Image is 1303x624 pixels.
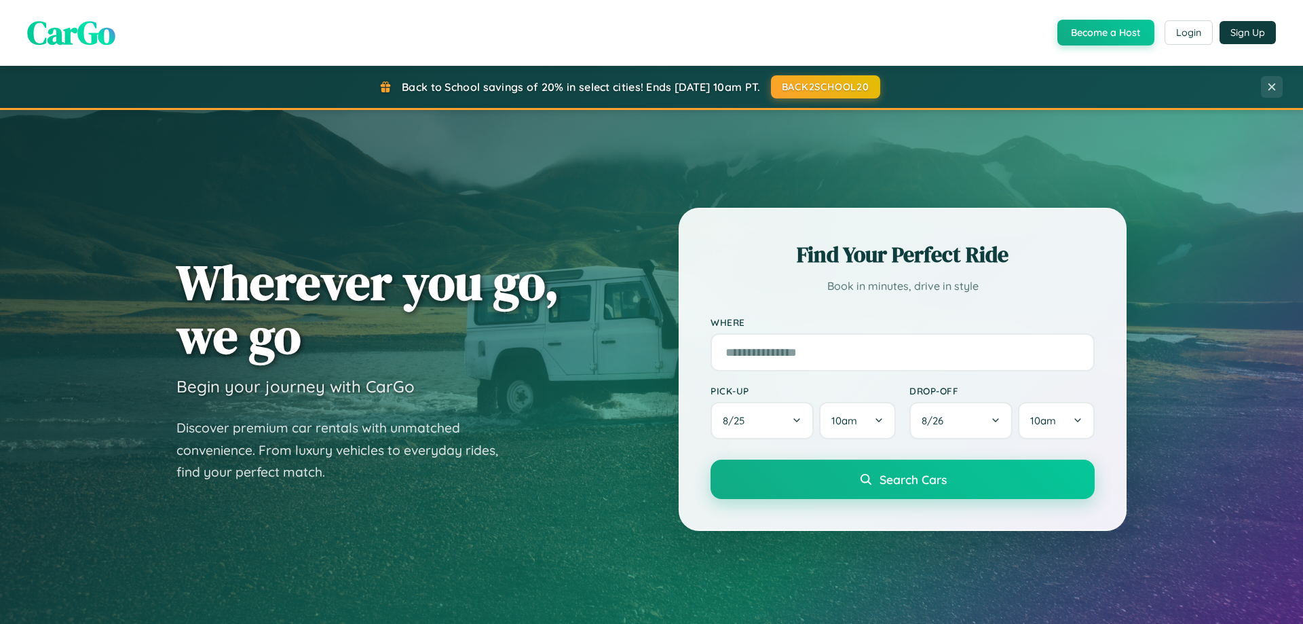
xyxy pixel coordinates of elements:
button: 10am [819,402,896,439]
button: Search Cars [711,460,1095,499]
span: CarGo [27,10,115,55]
label: Drop-off [909,385,1095,397]
span: Search Cars [880,472,947,487]
button: Become a Host [1057,20,1154,45]
p: Discover premium car rentals with unmatched convenience. From luxury vehicles to everyday rides, ... [176,417,516,483]
h3: Begin your journey with CarGo [176,376,415,397]
span: 8 / 26 [922,414,950,427]
button: 8/26 [909,402,1013,439]
label: Where [711,316,1095,328]
h2: Find Your Perfect Ride [711,240,1095,270]
button: 8/25 [711,402,814,439]
span: 10am [831,414,857,427]
button: Sign Up [1220,21,1276,44]
label: Pick-up [711,385,896,397]
button: BACK2SCHOOL20 [771,75,880,98]
span: 8 / 25 [723,414,751,427]
span: 10am [1030,414,1056,427]
button: Login [1165,20,1213,45]
h1: Wherever you go, we go [176,255,559,363]
p: Book in minutes, drive in style [711,276,1095,296]
span: Back to School savings of 20% in select cities! Ends [DATE] 10am PT. [402,80,760,94]
button: 10am [1018,402,1095,439]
